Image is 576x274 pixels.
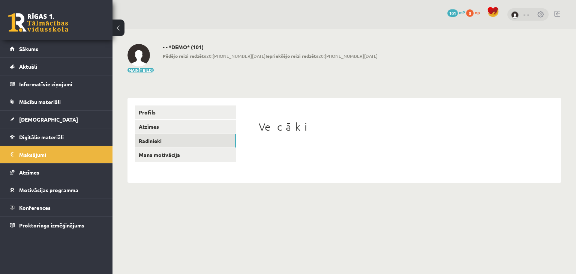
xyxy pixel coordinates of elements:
a: [DEMOGRAPHIC_DATA] [10,111,103,128]
a: Aktuāli [10,58,103,75]
a: 0 xp [466,9,483,15]
a: Mācību materiāli [10,93,103,110]
span: Aktuāli [19,63,37,70]
span: xp [475,9,480,15]
span: Sākums [19,45,38,52]
a: Profils [135,105,236,119]
h2: - - *DEMO* (101) [163,44,378,50]
a: Atzīmes [10,164,103,181]
span: Mācību materiāli [19,98,61,105]
img: - - [127,44,150,66]
legend: Informatīvie ziņojumi [19,75,103,93]
a: Digitālie materiāli [10,128,103,146]
h1: Vecāki [259,120,538,133]
img: - - [511,11,519,19]
a: Radinieki [135,134,236,148]
span: Atzīmes [19,169,39,176]
legend: Maksājumi [19,146,103,163]
a: Sākums [10,40,103,57]
a: Rīgas 1. Tālmācības vidusskola [8,13,68,32]
span: 20:[PHONE_NUMBER][DATE] 20:[PHONE_NUMBER][DATE] [163,53,378,59]
a: 101 mP [447,9,465,15]
span: 101 [447,9,458,17]
b: Pēdējo reizi redzēts [163,53,206,59]
button: Mainīt bildi [127,68,154,72]
a: Konferences [10,199,103,216]
a: Maksājumi [10,146,103,163]
b: Iepriekšējo reizi redzēts [265,53,318,59]
span: Digitālie materiāli [19,134,64,140]
a: Informatīvie ziņojumi [10,75,103,93]
span: 0 [466,9,474,17]
span: Konferences [19,204,51,211]
span: Proktoringa izmēģinājums [19,222,84,229]
span: Motivācijas programma [19,187,78,193]
a: - - [523,11,529,18]
span: mP [459,9,465,15]
a: Atzīmes [135,120,236,134]
a: Mana motivācija [135,148,236,162]
a: Proktoringa izmēģinājums [10,217,103,234]
a: Motivācijas programma [10,181,103,199]
span: [DEMOGRAPHIC_DATA] [19,116,78,123]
